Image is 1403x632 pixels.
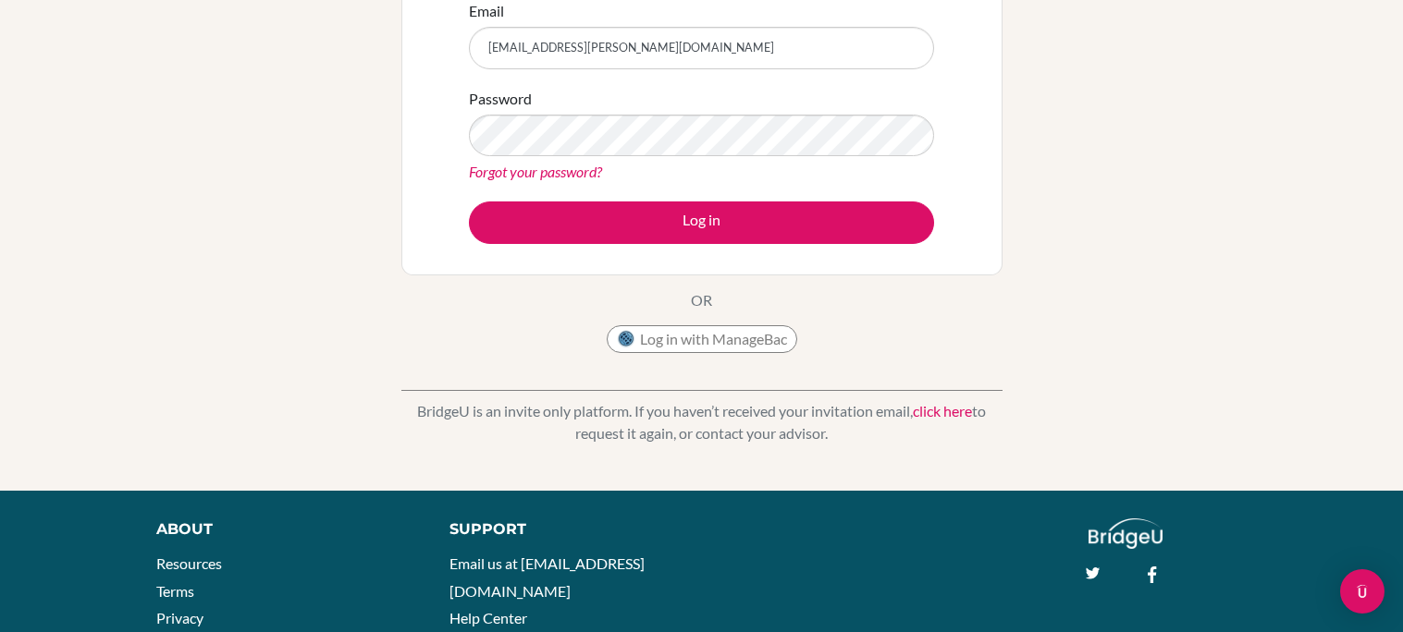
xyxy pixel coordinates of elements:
p: OR [691,289,712,311]
a: Privacy [156,609,203,626]
div: About [156,518,408,541]
a: Email us at [EMAIL_ADDRESS][DOMAIN_NAME] [449,554,645,600]
div: Support [449,518,682,541]
img: logo_white@2x-f4f0deed5e89b7ecb1c2cc34c3e3d731f90f0f143d5ea2071677605dd97b5244.png [1089,518,1163,549]
label: Password [469,88,532,110]
button: Log in [469,201,934,244]
a: Forgot your password? [469,163,602,180]
a: click here [913,402,972,419]
p: BridgeU is an invite only platform. If you haven’t received your invitation email, to request it ... [401,400,1003,444]
a: Terms [156,582,194,600]
button: Log in with ManageBac [607,325,797,353]
a: Help Center [449,609,527,626]
div: Open Intercom Messenger [1340,569,1385,614]
a: Resources [156,554,222,572]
